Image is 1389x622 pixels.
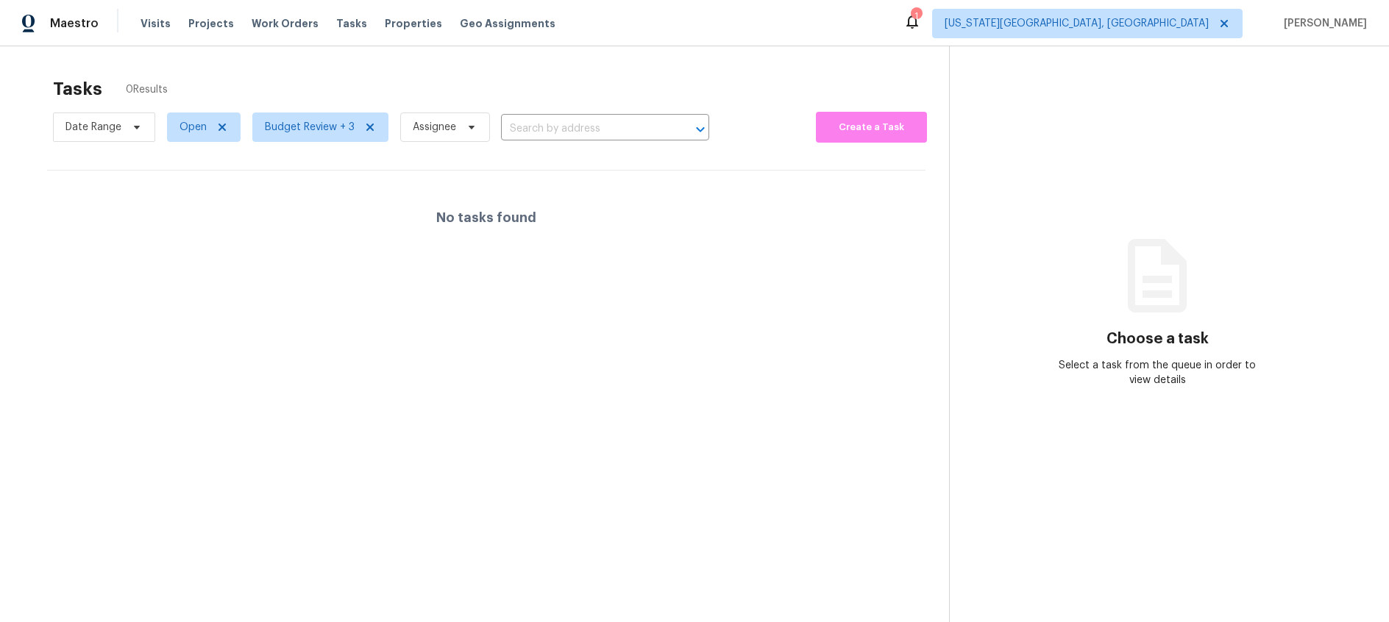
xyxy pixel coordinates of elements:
[816,112,927,143] button: Create a Task
[188,16,234,31] span: Projects
[1278,16,1367,31] span: [PERSON_NAME]
[252,16,319,31] span: Work Orders
[65,120,121,135] span: Date Range
[53,82,102,96] h2: Tasks
[436,210,536,225] h4: No tasks found
[460,16,555,31] span: Geo Assignments
[823,119,920,136] span: Create a Task
[126,82,168,97] span: 0 Results
[385,16,442,31] span: Properties
[501,118,668,140] input: Search by address
[265,120,355,135] span: Budget Review + 3
[1054,358,1262,387] div: Select a task from the queue in order to view details
[50,16,99,31] span: Maestro
[141,16,171,31] span: Visits
[1106,332,1209,346] h3: Choose a task
[911,9,921,24] div: 1
[945,16,1209,31] span: [US_STATE][GEOGRAPHIC_DATA], [GEOGRAPHIC_DATA]
[336,18,367,29] span: Tasks
[690,119,711,140] button: Open
[413,120,456,135] span: Assignee
[180,120,207,135] span: Open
